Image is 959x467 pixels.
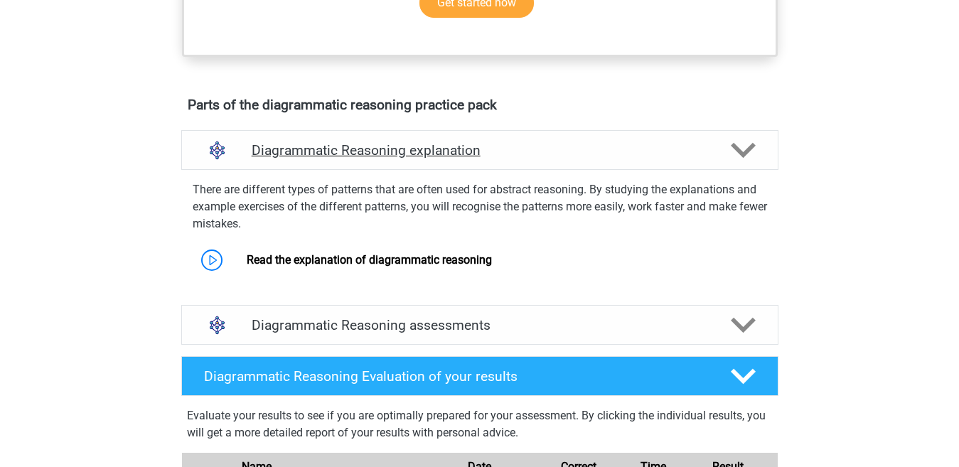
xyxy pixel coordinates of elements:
[199,307,235,343] img: diagrammatic reasoning assessments
[188,97,772,113] h4: Parts of the diagrammatic reasoning practice pack
[252,142,708,159] h4: Diagrammatic Reasoning explanation
[247,253,492,267] a: Read the explanation of diagrammatic reasoning
[193,181,767,232] p: There are different types of patterns that are often used for abstract reasoning. By studying the...
[176,130,784,170] a: explanations Diagrammatic Reasoning explanation
[187,407,773,441] p: Evaluate your results to see if you are optimally prepared for your assessment. By clicking the i...
[176,305,784,345] a: assessments Diagrammatic Reasoning assessments
[252,317,708,333] h4: Diagrammatic Reasoning assessments
[199,132,235,168] img: diagrammatic reasoning explanations
[204,368,708,385] h4: Diagrammatic Reasoning Evaluation of your results
[176,356,784,396] a: Diagrammatic Reasoning Evaluation of your results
